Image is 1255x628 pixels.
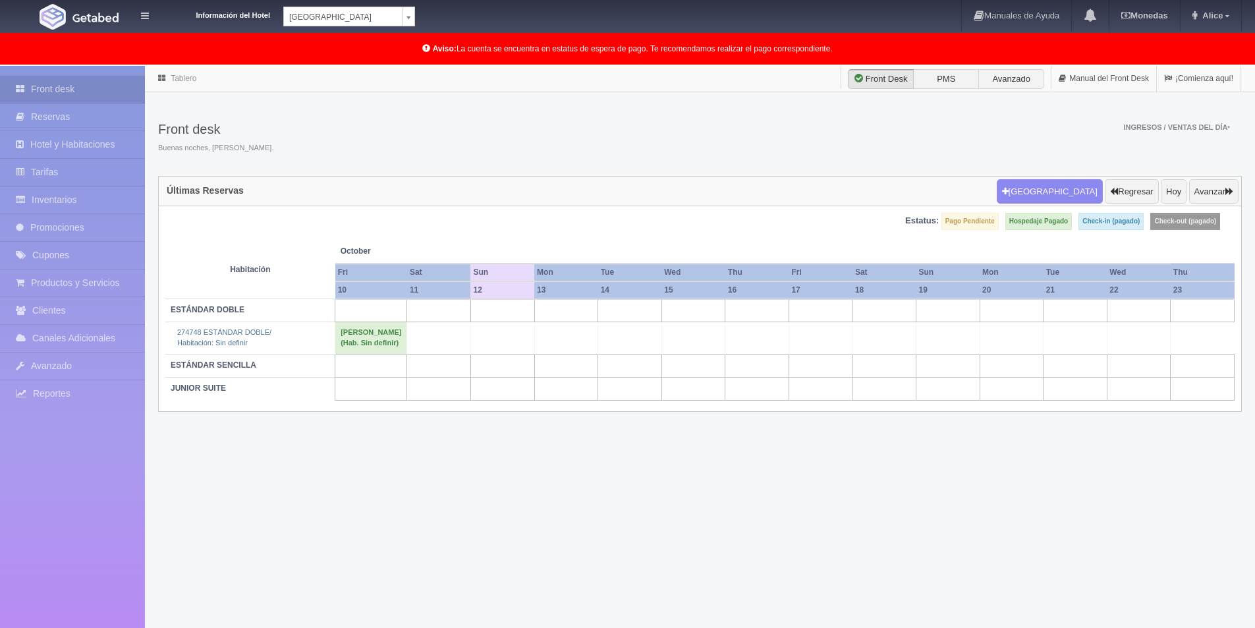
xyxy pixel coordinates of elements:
a: Tablero [171,74,196,83]
b: ESTÁNDAR DOBLE [171,305,244,314]
th: 21 [1044,281,1107,299]
th: Fri [789,264,852,281]
th: 19 [916,281,980,299]
th: 11 [407,281,471,299]
a: [GEOGRAPHIC_DATA] [283,7,415,26]
b: ESTÁNDAR SENCILLA [171,360,256,370]
a: Manual del Front Desk [1051,66,1156,92]
th: Mon [534,264,598,281]
b: Aviso: [433,44,457,53]
a: ¡Comienza aquí! [1157,66,1241,92]
b: JUNIOR SUITE [171,384,226,393]
h3: Front desk [158,122,273,136]
td: [PERSON_NAME] (Hab. Sin definir) [335,322,407,354]
th: 10 [335,281,407,299]
th: Wed [661,264,725,281]
th: Thu [725,264,789,281]
span: Ingresos / Ventas del día [1123,123,1230,131]
b: Monedas [1121,11,1167,20]
th: Sat [852,264,916,281]
label: Front Desk [848,69,914,89]
th: Sun [916,264,980,281]
h4: Últimas Reservas [167,186,244,196]
img: Getabed [72,13,119,22]
label: Pago Pendiente [941,213,999,230]
th: Thu [1171,264,1235,281]
th: Wed [1107,264,1171,281]
th: Fri [335,264,407,281]
th: 22 [1107,281,1171,299]
button: [GEOGRAPHIC_DATA] [997,179,1103,204]
label: Hospedaje Pagado [1005,213,1072,230]
th: Tue [598,264,662,281]
th: 15 [661,281,725,299]
span: Alice [1199,11,1223,20]
th: 17 [789,281,852,299]
label: PMS [913,69,979,89]
th: 13 [534,281,598,299]
th: 23 [1171,281,1235,299]
th: 18 [852,281,916,299]
button: Regresar [1105,179,1158,204]
span: Buenas noches, [PERSON_NAME]. [158,143,273,154]
img: Getabed [40,4,66,30]
a: 274748 ESTÁNDAR DOBLE/Habitación: Sin definir [177,328,271,347]
strong: Habitación [230,265,270,274]
label: Check-in (pagado) [1078,213,1144,230]
label: Check-out (pagado) [1150,213,1220,230]
th: 16 [725,281,789,299]
label: Avanzado [978,69,1044,89]
th: Tue [1044,264,1107,281]
th: Sun [470,264,534,281]
th: Sat [407,264,471,281]
th: Mon [980,264,1044,281]
th: 20 [980,281,1044,299]
label: Estatus: [905,215,939,227]
th: 12 [470,281,534,299]
span: [GEOGRAPHIC_DATA] [289,7,397,27]
th: 14 [598,281,662,299]
dt: Información del Hotel [165,7,270,21]
span: October [341,246,466,257]
button: Hoy [1161,179,1186,204]
button: Avanzar [1189,179,1239,204]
